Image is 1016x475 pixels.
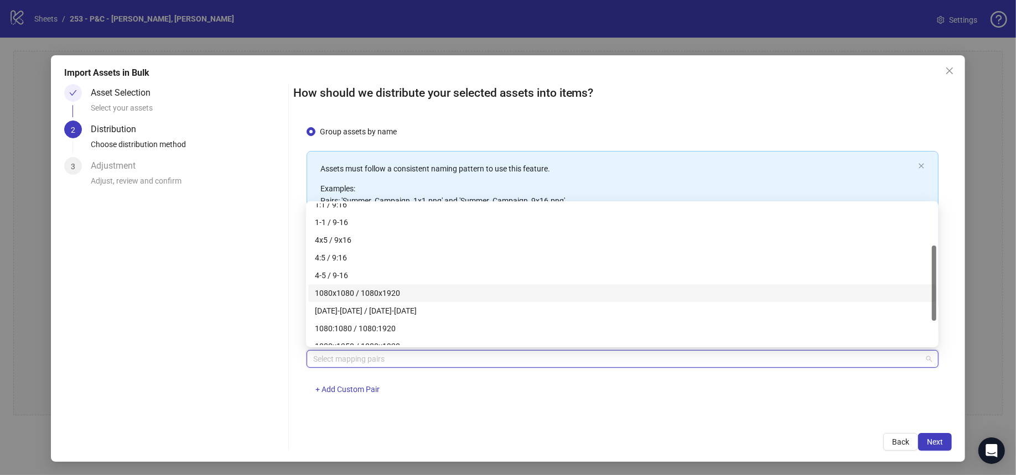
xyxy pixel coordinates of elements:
[91,138,284,157] div: Choose distribution method
[315,252,930,264] div: 4:5 / 9:16
[320,163,914,175] p: Assets must follow a consistent naming pattern to use this feature.
[941,62,958,80] button: Close
[315,287,930,299] div: 1080x1080 / 1080x1920
[64,66,952,80] div: Import Assets in Bulk
[91,121,145,138] div: Distribution
[320,182,914,219] p: Examples: Pairs: 'Summer_Campaign_1x1.png' and 'Summer_Campaign_9x16.png' Triples: 'Summer_Campai...
[315,216,930,228] div: 1-1 / 9-16
[91,84,159,102] div: Asset Selection
[315,234,930,246] div: 4x5 / 9x16
[315,340,930,352] div: 1080x1350 / 1080x1920
[892,437,909,446] span: Back
[308,267,936,284] div: 4-5 / 9-16
[308,213,936,231] div: 1-1 / 9-16
[307,381,388,399] button: + Add Custom Pair
[315,305,930,317] div: [DATE]-[DATE] / [DATE]-[DATE]
[315,269,930,281] div: 4-5 / 9-16
[91,157,144,175] div: Adjustment
[71,126,75,134] span: 2
[71,162,75,171] span: 3
[315,385,380,394] span: + Add Custom Pair
[918,163,925,169] span: close
[315,126,401,138] span: Group assets by name
[308,302,936,320] div: 1080-1080 / 1080-1920
[883,433,918,451] button: Back
[927,437,943,446] span: Next
[315,322,930,335] div: 1080:1080 / 1080:1920
[308,337,936,355] div: 1080x1350 / 1080x1920
[308,249,936,267] div: 4:5 / 9:16
[91,175,284,194] div: Adjust, review and confirm
[293,84,952,102] h2: How should we distribute your selected assets into items?
[308,284,936,302] div: 1080x1080 / 1080x1920
[945,66,954,75] span: close
[315,199,930,211] div: 1:1 / 9:16
[918,163,925,170] button: close
[978,437,1005,464] div: Open Intercom Messenger
[91,102,284,121] div: Select your assets
[918,433,952,451] button: Next
[308,196,936,213] div: 1:1 / 9:16
[308,231,936,249] div: 4x5 / 9x16
[69,89,77,97] span: check
[308,320,936,337] div: 1080:1080 / 1080:1920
